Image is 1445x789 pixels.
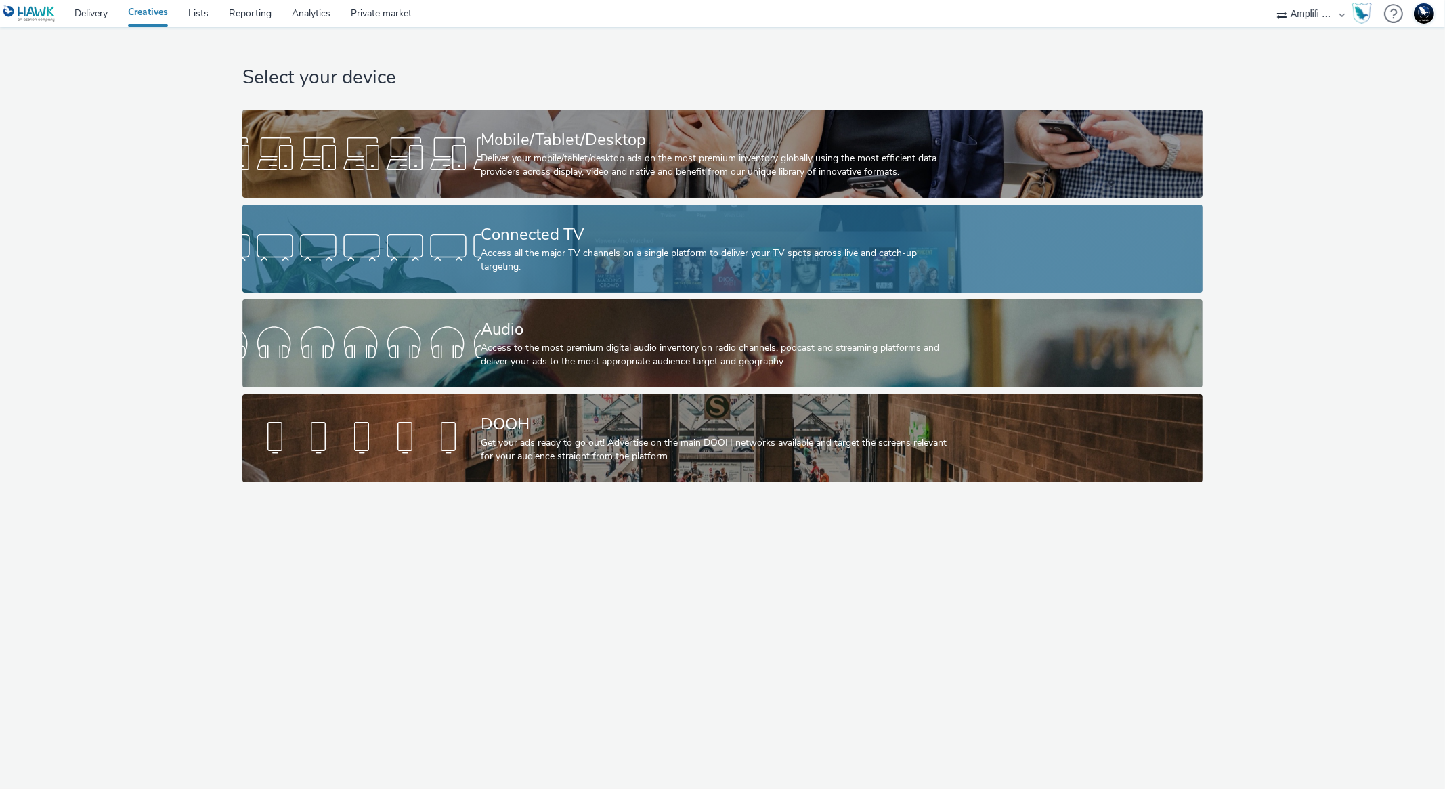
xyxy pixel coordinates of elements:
[1414,3,1434,24] img: Support Hawk
[3,5,56,22] img: undefined Logo
[242,110,1203,198] a: Mobile/Tablet/DesktopDeliver your mobile/tablet/desktop ads on the most premium inventory globall...
[481,128,959,152] div: Mobile/Tablet/Desktop
[481,247,959,274] div: Access all the major TV channels on a single platform to deliver your TV spots across live and ca...
[1352,3,1377,24] a: Hawk Academy
[242,205,1203,293] a: Connected TVAccess all the major TV channels on a single platform to deliver your TV spots across...
[242,65,1203,91] h1: Select your device
[481,223,959,247] div: Connected TV
[481,341,959,369] div: Access to the most premium digital audio inventory on radio channels, podcast and streaming platf...
[1352,3,1372,24] img: Hawk Academy
[242,299,1203,387] a: AudioAccess to the most premium digital audio inventory on radio channels, podcast and streaming ...
[481,436,959,464] div: Get your ads ready to go out! Advertise on the main DOOH networks available and target the screen...
[481,318,959,341] div: Audio
[481,152,959,179] div: Deliver your mobile/tablet/desktop ads on the most premium inventory globally using the most effi...
[242,394,1203,482] a: DOOHGet your ads ready to go out! Advertise on the main DOOH networks available and target the sc...
[481,412,959,436] div: DOOH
